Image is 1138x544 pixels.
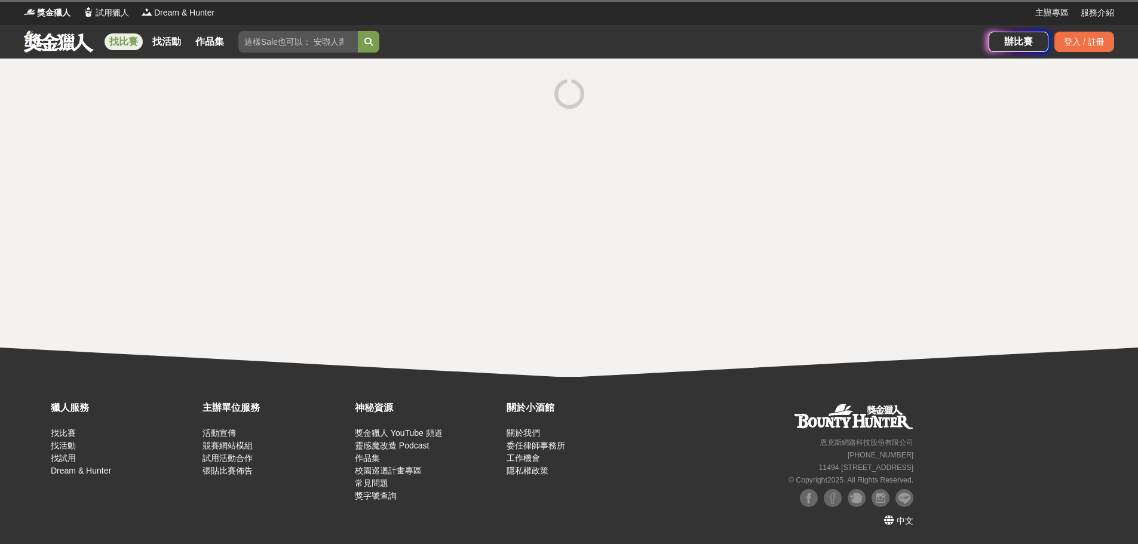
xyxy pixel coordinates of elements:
[141,6,153,18] img: Logo
[203,428,236,438] a: 活動宣傳
[203,441,253,450] a: 競賽網站模組
[141,7,214,19] a: LogoDream & Hunter
[355,491,397,500] a: 獎字號查詢
[848,489,866,507] img: Plurk
[355,466,422,475] a: 校園巡迴計畫專區
[872,489,889,507] img: Instagram
[238,31,358,53] input: 這樣Sale也可以： 安聯人壽創意銷售法募集
[355,453,380,463] a: 作品集
[507,453,540,463] a: 工作機會
[203,453,253,463] a: 試用活動合作
[848,451,913,459] small: [PHONE_NUMBER]
[820,438,913,447] small: 恩克斯網路科技股份有限公司
[895,489,913,507] img: LINE
[105,33,143,50] a: 找比賽
[51,401,197,415] div: 獵人服務
[897,516,913,525] span: 中文
[82,6,94,18] img: Logo
[203,466,253,475] a: 張貼比賽佈告
[355,478,388,488] a: 常見問題
[355,428,443,438] a: 獎金獵人 YouTube 頻道
[800,489,818,507] img: Facebook
[82,7,129,19] a: Logo試用獵人
[1035,7,1069,19] a: 主辦專區
[203,401,348,415] div: 主辦單位服務
[355,441,429,450] a: 靈感魔改造 Podcast
[507,466,548,475] a: 隱私權政策
[789,476,913,484] small: © Copyright 2025 . All Rights Reserved.
[37,7,70,19] span: 獎金獵人
[24,7,70,19] a: Logo獎金獵人
[507,401,652,415] div: 關於小酒館
[355,401,501,415] div: 神秘資源
[51,428,76,438] a: 找比賽
[507,441,565,450] a: 委任律師事務所
[51,453,76,463] a: 找試用
[989,32,1048,52] a: 辦比賽
[1081,7,1114,19] a: 服務介紹
[96,7,129,19] span: 試用獵人
[154,7,214,19] span: Dream & Hunter
[824,489,842,507] img: Facebook
[51,441,76,450] a: 找活動
[191,33,229,50] a: 作品集
[51,466,111,475] a: Dream & Hunter
[507,428,540,438] a: 關於我們
[819,463,914,472] small: 11494 [STREET_ADDRESS]
[148,33,186,50] a: 找活動
[1054,32,1114,52] div: 登入 / 註冊
[24,6,36,18] img: Logo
